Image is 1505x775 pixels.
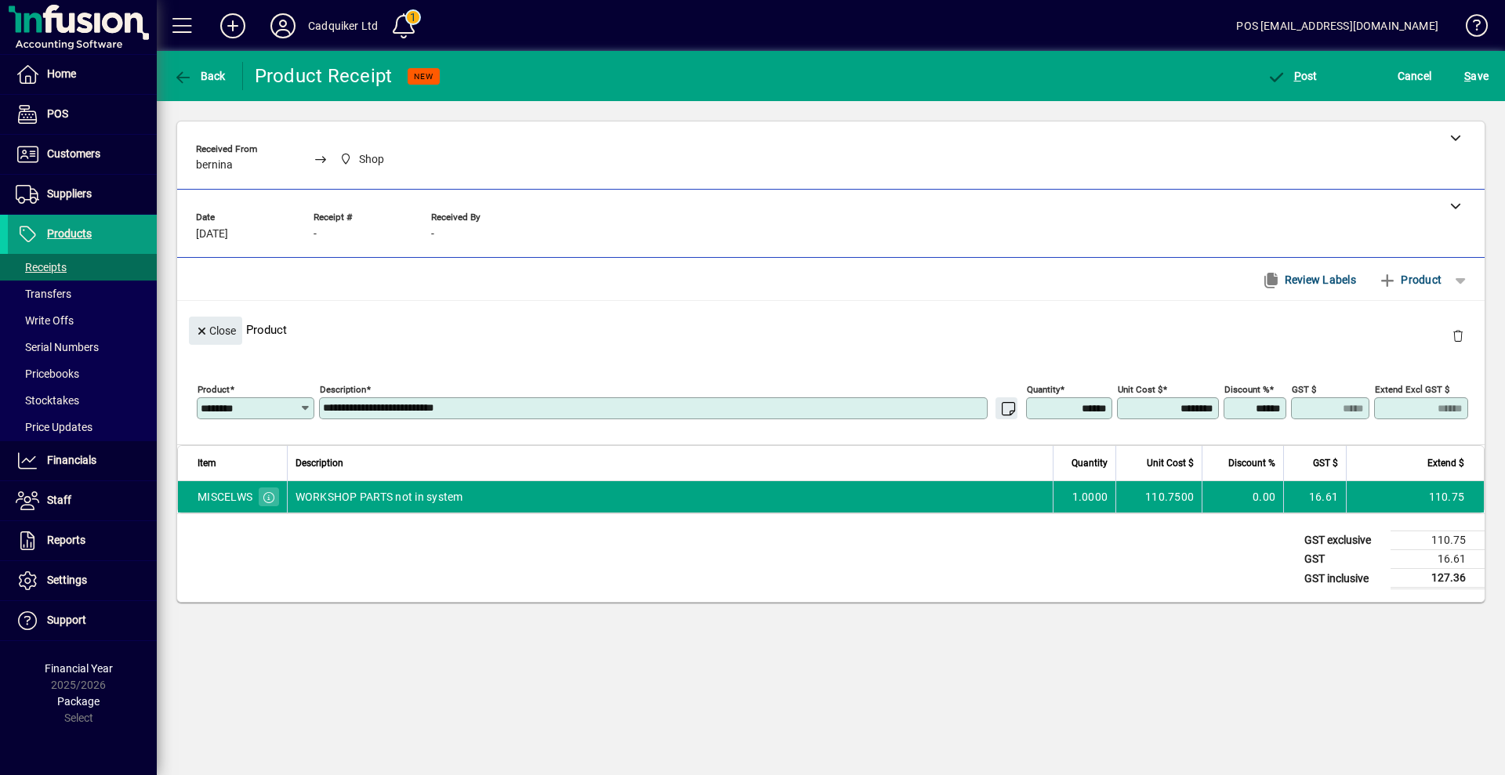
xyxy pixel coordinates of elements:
app-page-header-button: Close [185,323,246,337]
a: Receipts [8,254,157,281]
span: Price Updates [16,421,92,433]
span: - [431,228,434,241]
span: Settings [47,574,87,586]
span: Pricebooks [16,368,79,380]
a: Customers [8,135,157,174]
span: Product [1378,267,1442,292]
span: Discount % [1228,454,1275,472]
span: Shop [335,150,391,169]
button: Review Labels [1255,266,1362,294]
span: Home [47,67,76,80]
button: Delete [1439,317,1477,354]
span: POS [47,107,68,120]
app-page-header-button: Delete [1439,328,1477,342]
td: WORKSHOP PARTS not in system [287,481,1053,512]
span: Stocktakes [16,394,79,407]
a: Settings [8,561,157,600]
span: bernina [196,159,233,172]
span: - [314,228,317,241]
td: GST [1296,550,1391,569]
span: ave [1464,63,1489,89]
div: Cadquiker Ltd [308,13,378,38]
span: NEW [414,71,433,81]
td: 110.75 [1391,531,1485,550]
span: Receipts [16,261,67,273]
span: Financial Year [45,662,113,675]
span: Unit Cost $ [1147,454,1194,472]
div: Product [177,301,1485,358]
span: Back [173,70,226,82]
div: POS [EMAIL_ADDRESS][DOMAIN_NAME] [1236,13,1438,38]
td: 127.36 [1391,569,1485,588]
span: Suppliers [47,187,92,200]
span: Support [47,614,86,626]
a: Support [8,601,157,640]
td: 0.00 [1202,481,1283,512]
span: Reports [47,534,85,546]
a: Home [8,55,157,94]
a: Price Updates [8,414,157,440]
mat-label: GST $ [1292,384,1316,395]
span: S [1464,70,1471,82]
span: Financials [47,454,96,466]
button: Product [1370,266,1449,294]
td: 16.61 [1283,481,1346,512]
td: 16.61 [1391,550,1485,569]
td: 1.0000 [1053,481,1115,512]
a: Financials [8,441,157,480]
span: [DATE] [196,228,228,241]
mat-label: Unit Cost $ [1118,384,1162,395]
a: Knowledge Base [1454,3,1485,54]
a: Stocktakes [8,387,157,414]
a: POS [8,95,157,134]
button: Save [1460,62,1492,90]
a: Suppliers [8,175,157,214]
span: Quantity [1072,454,1108,472]
div: MISCELWS [198,489,252,505]
span: Products [47,227,92,240]
button: Back [169,62,230,90]
app-page-header-button: Back [157,62,243,90]
button: Profile [258,12,308,40]
span: 110.7500 [1145,489,1194,505]
span: Customers [47,147,100,160]
button: Post [1263,62,1322,90]
button: Cancel [1394,62,1436,90]
a: Serial Numbers [8,334,157,360]
span: Write Offs [16,314,74,327]
mat-label: Discount % [1224,384,1269,395]
mat-label: Quantity [1027,384,1060,395]
a: Pricebooks [8,360,157,387]
mat-label: Description [320,384,366,395]
td: GST inclusive [1296,569,1391,588]
span: P [1294,70,1301,82]
span: Item [198,454,216,472]
span: Package [57,695,100,708]
span: Shop [359,151,384,168]
span: GST $ [1313,454,1338,472]
button: Close [189,317,242,345]
div: Product Receipt [255,63,393,89]
button: Add [208,12,258,40]
td: GST exclusive [1296,531,1391,550]
a: Staff [8,481,157,520]
span: Close [195,318,236,344]
a: Reports [8,521,157,560]
a: Transfers [8,281,157,307]
span: Review Labels [1261,267,1356,292]
span: Description [296,454,343,472]
span: Extend $ [1427,454,1464,472]
span: Transfers [16,288,71,300]
span: Cancel [1398,63,1432,89]
span: Staff [47,494,71,506]
mat-label: Product [198,384,230,395]
mat-label: Extend excl GST $ [1375,384,1449,395]
span: ost [1267,70,1318,82]
span: Serial Numbers [16,341,99,353]
td: 110.75 [1346,481,1484,512]
a: Write Offs [8,307,157,334]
